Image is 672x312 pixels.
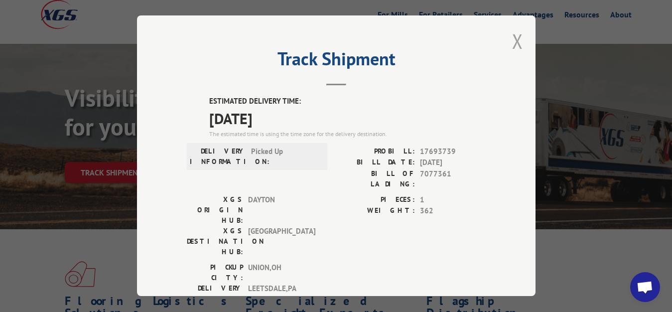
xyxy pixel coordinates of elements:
[248,283,315,304] span: LEETSDALE , PA
[512,28,523,54] button: Close modal
[336,205,415,217] label: WEIGHT:
[336,168,415,189] label: BILL OF LADING:
[209,130,486,139] div: The estimated time is using the time zone for the delivery destination.
[420,205,486,217] span: 362
[420,194,486,206] span: 1
[420,146,486,157] span: 17693739
[336,194,415,206] label: PIECES:
[420,168,486,189] span: 7077361
[209,107,486,130] span: [DATE]
[248,262,315,283] span: UNION , OH
[187,194,243,226] label: XGS ORIGIN HUB:
[251,146,318,167] span: Picked Up
[187,52,486,71] h2: Track Shipment
[248,226,315,257] span: [GEOGRAPHIC_DATA]
[336,157,415,168] label: BILL DATE:
[187,262,243,283] label: PICKUP CITY:
[209,96,486,107] label: ESTIMATED DELIVERY TIME:
[420,157,486,168] span: [DATE]
[630,272,660,302] div: Open chat
[187,283,243,304] label: DELIVERY CITY:
[336,146,415,157] label: PROBILL:
[248,194,315,226] span: DAYTON
[187,226,243,257] label: XGS DESTINATION HUB:
[190,146,246,167] label: DELIVERY INFORMATION:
